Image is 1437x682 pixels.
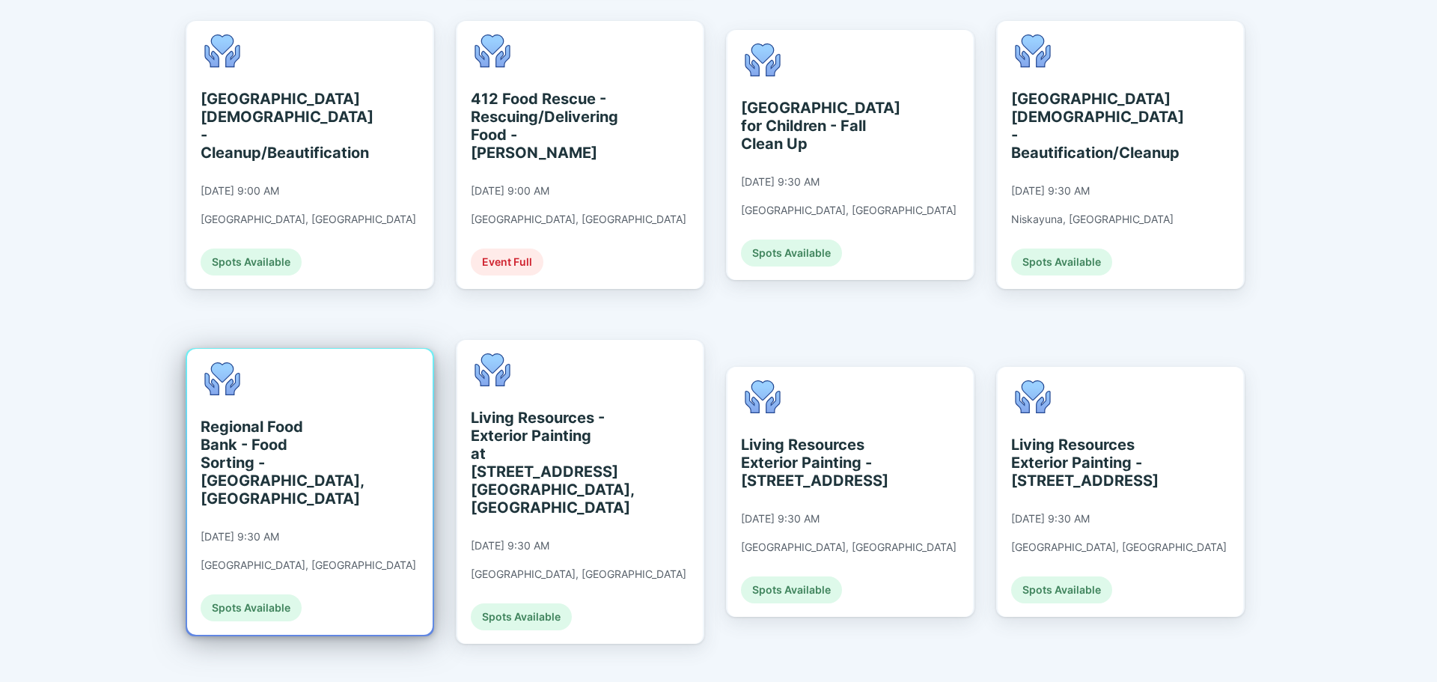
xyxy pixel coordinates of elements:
div: Spots Available [741,576,842,603]
div: [GEOGRAPHIC_DATA], [GEOGRAPHIC_DATA] [741,541,957,554]
div: [DATE] 9:30 AM [741,512,820,526]
div: Spots Available [471,603,572,630]
div: Living Resources - Exterior Painting at [STREET_ADDRESS] [GEOGRAPHIC_DATA], [GEOGRAPHIC_DATA] [471,409,608,517]
div: Spots Available [741,240,842,267]
div: Spots Available [1011,576,1112,603]
div: Regional Food Bank - Food Sorting - [GEOGRAPHIC_DATA], [GEOGRAPHIC_DATA] [201,418,338,508]
div: [GEOGRAPHIC_DATA], [GEOGRAPHIC_DATA] [741,204,957,217]
div: [DATE] 9:30 AM [201,530,279,544]
div: [DATE] 9:00 AM [201,184,279,198]
div: Spots Available [1011,249,1112,275]
div: [DATE] 9:30 AM [471,539,549,552]
div: [GEOGRAPHIC_DATA], [GEOGRAPHIC_DATA] [201,558,416,572]
div: [GEOGRAPHIC_DATA], [GEOGRAPHIC_DATA] [471,567,686,581]
div: [GEOGRAPHIC_DATA], [GEOGRAPHIC_DATA] [1011,541,1227,554]
div: Living Resources Exterior Painting - [STREET_ADDRESS] [741,436,878,490]
div: [GEOGRAPHIC_DATA], [GEOGRAPHIC_DATA] [471,213,686,226]
div: Spots Available [201,249,302,275]
div: [GEOGRAPHIC_DATA][DEMOGRAPHIC_DATA] - Beautification/Cleanup [1011,90,1148,162]
div: [DATE] 9:30 AM [1011,184,1090,198]
div: Spots Available [201,594,302,621]
div: Event Full [471,249,543,275]
div: [GEOGRAPHIC_DATA], [GEOGRAPHIC_DATA] [201,213,416,226]
div: Niskayuna, [GEOGRAPHIC_DATA] [1011,213,1174,226]
div: [GEOGRAPHIC_DATA] for Children - Fall Clean Up [741,99,878,153]
div: [DATE] 9:00 AM [471,184,549,198]
div: 412 Food Rescue - Rescuing/Delivering Food - [PERSON_NAME] [471,90,608,162]
div: [GEOGRAPHIC_DATA][DEMOGRAPHIC_DATA] - Cleanup/Beautification [201,90,338,162]
div: Living Resources Exterior Painting - [STREET_ADDRESS] [1011,436,1148,490]
div: [DATE] 9:30 AM [741,175,820,189]
div: [DATE] 9:30 AM [1011,512,1090,526]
